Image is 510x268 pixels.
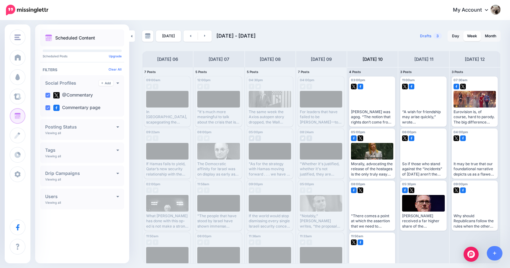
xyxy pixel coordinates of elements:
[300,239,305,245] img: twitter-grey-square.png
[402,78,415,82] span: 11:00am
[351,84,357,89] img: twitter-square.png
[146,78,160,82] span: 09:00am
[465,55,485,63] h4: [DATE] 12
[402,161,444,177] div: So if those who stand against the “incidents” of [DATE] aren’t the protesters to worry about, the...
[45,154,61,158] p: Viewing all
[402,109,444,125] div: “A wish for friendship may arise quickly,” wrote [PERSON_NAME], “but friendship does not.” [URL][...
[409,84,414,89] img: facebook-square.png
[249,135,254,141] img: twitter-grey-square.png
[454,135,459,141] img: twitter-square.png
[109,54,122,58] a: Upgrade
[300,78,314,82] span: 04:00pm
[420,34,432,38] span: Drafts
[481,31,500,41] a: Month
[306,187,312,193] img: twitter-grey-square.png
[146,239,152,245] img: twitter-grey-square.png
[156,30,181,42] a: [DATE]
[53,92,93,98] label: @Commentary
[157,55,178,63] h4: [DATE] 06
[460,84,466,89] img: twitter-square.png
[43,67,122,72] h4: Filters
[249,130,263,134] span: 05:00pm
[109,67,122,71] a: Clear All
[454,130,468,134] span: 04:00pm
[300,135,305,141] img: twitter-grey-square.png
[53,105,60,111] img: facebook-square.png
[53,92,60,98] img: twitter-square.png
[454,78,467,82] span: 07:30am
[197,78,210,82] span: 12:00pm
[249,161,291,177] div: "As for the strategy with Hamas moving forward . . . we have a couple of different options, we're...
[45,148,116,152] h4: Tags
[454,187,459,193] img: twitter-square.png
[255,84,261,89] img: twitter-grey-square.png
[146,84,152,89] img: twitter-grey-square.png
[460,187,466,193] img: facebook-square.png
[260,55,281,63] h4: [DATE] 08
[146,135,152,141] img: twitter-grey-square.png
[300,234,312,238] span: 11:33am
[249,78,263,82] span: 04:30pm
[153,84,158,89] img: facebook-grey-square.png
[249,84,254,89] img: facebook-grey-square.png
[306,84,312,89] img: facebook-grey-square.png
[300,109,342,125] div: For leaders that have failed to be [PERSON_NAME]—to deal with the deluge of problems plaguing the...
[249,182,263,186] span: 09:00pm
[45,81,99,85] h4: Social Profiles
[146,234,158,238] span: 11:50am
[300,84,305,89] img: twitter-grey-square.png
[43,55,122,58] p: Scheduled Posts
[452,70,463,74] span: 3 Posts
[454,161,496,177] div: It may be true that our foundational narrative depicts us as a flawed people, which means we are ...
[197,187,203,193] img: twitter-grey-square.png
[311,55,332,63] h4: [DATE] 09
[363,55,383,63] h4: [DATE] 10
[249,213,291,229] div: If the world would stop dismissing every single Israeli security concern as a pretext to make peo...
[402,187,408,193] img: facebook-square.png
[146,187,152,193] img: facebook-grey-square.png
[300,130,314,134] span: 08:24am
[197,109,240,125] div: "It's much more meaningful to talk about the crisis that is afflicting others than it is to talk ...
[45,34,52,41] img: calendar.png
[197,182,209,186] span: 11:58am
[351,135,357,141] img: facebook-square.png
[255,135,261,141] img: facebook-grey-square.png
[197,239,203,245] img: twitter-grey-square.png
[255,239,261,245] img: facebook-grey-square.png
[402,182,416,186] span: 05:30pm
[197,135,203,141] img: facebook-grey-square.png
[209,55,229,63] h4: [DATE] 07
[249,109,291,125] div: The same week the Axios autopen story dropped, the Wall Street Journal published a letter purport...
[414,55,433,63] h4: [DATE] 11
[14,34,21,40] img: menu.png
[247,70,258,74] span: 5 Posts
[298,70,310,74] span: 7 Posts
[55,36,95,40] p: Scheduled Content
[300,182,314,186] span: 05:00pm
[45,171,116,176] h4: Drip Campaigns
[351,239,357,245] img: twitter-square.png
[460,135,466,141] img: facebook-square.png
[146,182,160,186] span: 02:00pm
[351,78,365,82] span: 03:00pm
[45,131,61,135] p: Viewing all
[249,239,254,245] img: twitter-grey-square.png
[249,234,261,238] span: 11:36am
[195,70,207,74] span: 5 Posts
[45,194,116,199] h4: Users
[306,135,312,141] img: facebook-grey-square.png
[300,161,342,177] div: "Whether it's justified, whether it's not justified, they are outraged by [[PERSON_NAME]] drawing...
[300,187,305,193] img: facebook-grey-square.png
[144,70,156,74] span: 7 Posts
[402,213,444,229] div: [PERSON_NAME] received a far higher share of the [DEMOGRAPHIC_DATA] vote than a Republican would ...
[45,201,61,204] p: Viewing all
[351,161,393,177] div: Morally, advocating the release of the hostages is the only truly easy call in this whole war no ...
[99,80,113,86] a: Add
[204,239,210,245] img: facebook-grey-square.png
[53,105,100,111] label: Commentary page
[358,239,363,245] img: facebook-square.png
[300,213,342,229] div: "Notably,” [PERSON_NAME] writes, “the proposal suggests that the mission could be deployed before...
[402,84,408,89] img: twitter-square.png
[146,213,189,229] div: What [PERSON_NAME] has done with this op-ed is not make a strong accusation of [MEDICAL_DATA] but...
[153,187,158,193] img: twitter-grey-square.png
